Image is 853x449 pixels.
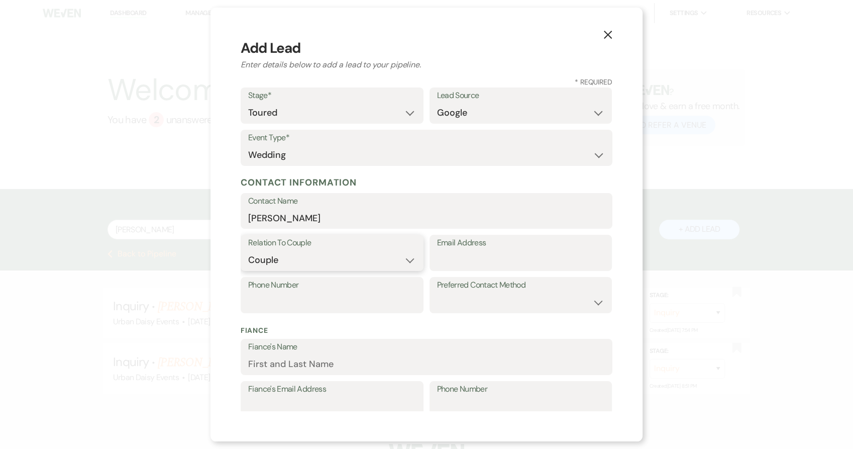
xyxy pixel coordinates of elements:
[248,382,416,397] label: Fiance's Email Address
[248,236,416,250] label: Relation To Couple
[437,88,605,103] label: Lead Source
[437,382,605,397] label: Phone Number
[248,88,416,103] label: Stage*
[248,354,605,374] input: First and Last Name
[248,194,605,209] label: Contact Name
[437,236,605,250] label: Email Address
[248,340,605,354] label: Fiance's Name
[248,278,416,293] label: Phone Number
[248,131,605,145] label: Event Type*
[241,175,612,190] h5: Contact Information
[241,59,612,71] h2: Enter details below to add a lead to your pipeline.
[437,278,605,293] label: Preferred Contact Method
[241,77,612,87] h3: * Required
[248,208,605,228] input: First and Last Name
[241,38,612,59] h3: Add Lead
[241,325,612,336] p: Fiance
